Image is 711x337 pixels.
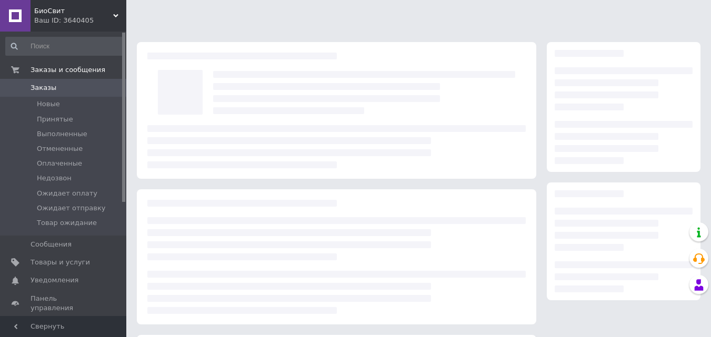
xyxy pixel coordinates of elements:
[34,16,126,25] div: Ваш ID: 3640405
[37,144,83,154] span: Отмененные
[31,65,105,75] span: Заказы и сообщения
[37,203,106,213] span: Ожидает отправку
[37,99,60,109] span: Новые
[31,83,56,93] span: Заказы
[31,294,97,313] span: Панель управления
[37,173,72,183] span: Недозвон
[31,275,78,285] span: Уведомления
[31,240,72,249] span: Сообщения
[37,129,87,139] span: Выполненные
[37,218,97,228] span: Товар ожидание
[37,115,73,124] span: Принятые
[34,6,113,16] span: БиоСвит
[31,258,90,267] span: Товары и услуги
[37,159,82,168] span: Оплаченные
[5,37,124,56] input: Поиск
[37,189,97,198] span: Ожидает оплату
